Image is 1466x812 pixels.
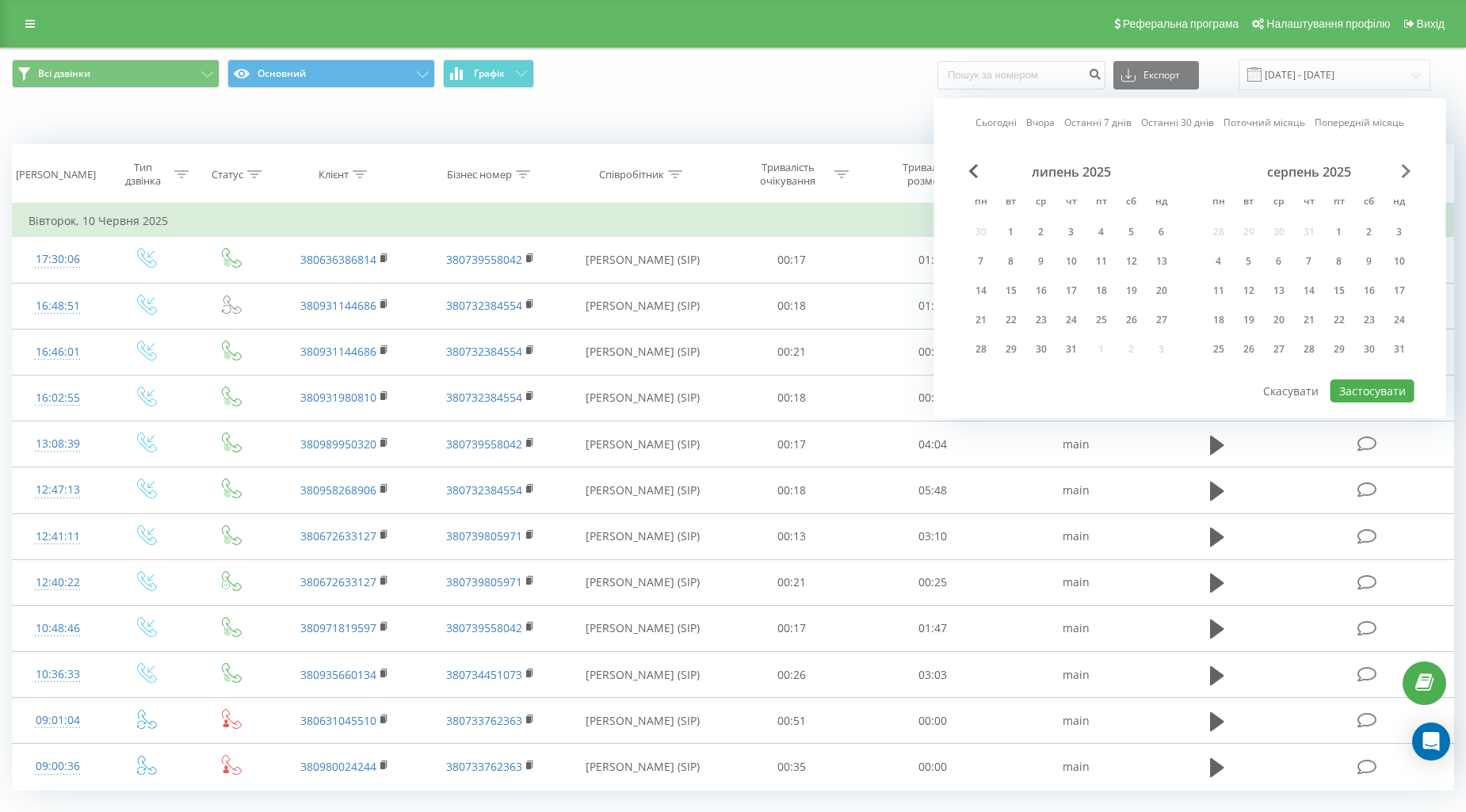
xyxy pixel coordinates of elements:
div: Клієнт [319,168,349,181]
div: пт 15 серп 2025 р. [1324,279,1354,303]
div: чт 24 лип 2025 р. [1056,308,1086,332]
a: 380732384554 [446,344,522,359]
div: 12 [1239,280,1259,301]
div: нд 3 серп 2025 р. [1384,220,1414,244]
div: 23 [1359,310,1380,330]
div: 20 [1269,310,1289,330]
div: 30 [1359,339,1380,360]
div: 3 [1061,222,1082,242]
div: вт 8 лип 2025 р. [996,250,1026,273]
a: 380980024244 [300,759,376,774]
td: [PERSON_NAME] (SIP) [564,237,722,283]
span: Налаштування профілю [1266,17,1390,30]
div: пт 18 лип 2025 р. [1086,279,1117,303]
a: Попередній місяць [1315,115,1404,130]
div: 19 [1239,310,1259,330]
a: 380631045510 [300,713,376,728]
div: сб 2 серп 2025 р. [1354,220,1384,244]
td: [PERSON_NAME] (SIP) [564,559,722,605]
div: 29 [1329,339,1350,360]
td: 00:25 [862,559,1003,605]
div: 12:40:22 [29,567,86,598]
a: 380739558042 [446,620,522,635]
div: 11 [1208,280,1229,301]
div: чт 10 лип 2025 р. [1056,250,1086,273]
abbr: субота [1357,191,1381,215]
td: [PERSON_NAME] (SIP) [564,329,722,375]
div: пт 8 серп 2025 р. [1324,250,1354,273]
div: 21 [971,310,991,330]
div: пт 25 лип 2025 р. [1086,308,1117,332]
td: [PERSON_NAME] (SIP) [564,744,722,790]
span: Всі дзвінки [38,67,90,80]
div: 16:48:51 [29,291,86,322]
div: 6 [1151,222,1172,242]
div: пт 29 серп 2025 р. [1324,337,1354,361]
div: чт 31 лип 2025 р. [1056,337,1086,361]
td: [PERSON_NAME] (SIP) [564,467,722,513]
td: 04:04 [862,421,1003,467]
div: 13 [1151,251,1172,272]
div: пн 18 серп 2025 р. [1204,308,1234,332]
div: сб 30 серп 2025 р. [1354,337,1384,361]
div: сб 23 серп 2025 р. [1354,308,1384,332]
div: 30 [1031,339,1052,360]
div: нд 10 серп 2025 р. [1384,250,1414,273]
div: 26 [1239,339,1259,360]
a: 380732384554 [446,390,522,405]
div: липень 2025 [966,164,1177,180]
td: 00:17 [722,421,863,467]
div: 14 [971,280,991,301]
td: 05:48 [862,467,1003,513]
a: 380732384554 [446,482,522,497]
div: Тип дзвінка [116,161,170,188]
div: сб 12 лип 2025 р. [1117,250,1147,273]
div: серпень 2025 [1204,164,1414,180]
td: 00:18 [722,283,863,329]
a: 380971819597 [300,620,376,635]
div: пн 4 серп 2025 р. [1204,250,1234,273]
a: 380636386814 [300,252,376,267]
div: 16 [1031,280,1052,301]
div: чт 17 лип 2025 р. [1056,279,1086,303]
div: 29 [1001,339,1021,360]
td: 00:36 [862,329,1003,375]
div: 14 [1299,280,1319,301]
div: сб 9 серп 2025 р. [1354,250,1384,273]
td: main [1003,467,1150,513]
div: вт 15 лип 2025 р. [996,279,1026,303]
td: 00:13 [722,513,863,559]
a: 380989950320 [300,436,376,452]
td: 00:51 [722,698,863,744]
abbr: субота [1120,191,1143,215]
div: 20 [1151,280,1172,301]
a: 380739558042 [446,252,522,267]
td: [PERSON_NAME] (SIP) [564,283,722,329]
div: 10 [1389,251,1410,272]
div: вт 26 серп 2025 р. [1234,337,1264,361]
div: 13 [1269,280,1289,301]
div: 17 [1389,280,1410,301]
div: 24 [1389,310,1410,330]
td: [PERSON_NAME] (SIP) [564,375,722,421]
span: Вихід [1417,17,1445,30]
button: Експорт [1113,61,1199,90]
div: 5 [1239,251,1259,272]
a: Поточний місяць [1224,115,1305,130]
div: 4 [1208,251,1229,272]
div: 10:48:46 [29,613,86,644]
td: 01:47 [862,605,1003,651]
div: вт 1 лип 2025 р. [996,220,1026,244]
div: пн 11 серп 2025 р. [1204,279,1234,303]
div: 4 [1091,222,1112,242]
a: 380739805971 [446,574,522,589]
div: ср 9 лип 2025 р. [1026,250,1056,273]
td: [PERSON_NAME] (SIP) [564,652,722,698]
div: 10 [1061,251,1082,272]
div: сб 5 лип 2025 р. [1117,220,1147,244]
a: Останні 7 днів [1064,115,1132,130]
a: 380672633127 [300,528,376,543]
div: ср 20 серп 2025 р. [1264,308,1294,332]
abbr: четвер [1297,191,1321,215]
div: 15 [1001,280,1021,301]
